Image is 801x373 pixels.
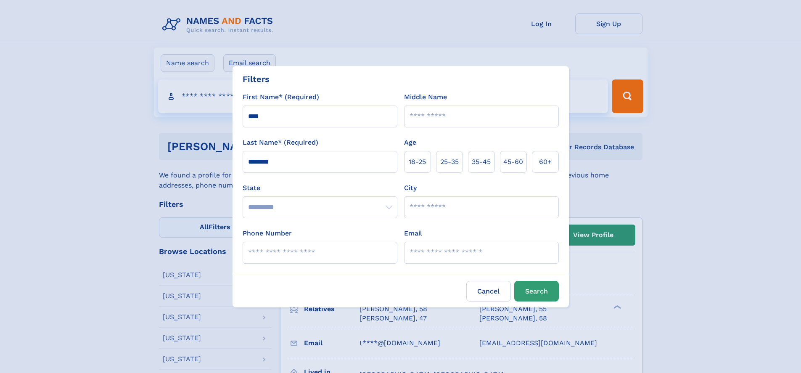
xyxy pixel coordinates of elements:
[539,157,552,167] span: 60+
[404,228,422,238] label: Email
[409,157,426,167] span: 18‑25
[472,157,491,167] span: 35‑45
[243,92,319,102] label: First Name* (Required)
[466,281,511,302] label: Cancel
[514,281,559,302] button: Search
[440,157,459,167] span: 25‑35
[243,183,397,193] label: State
[243,138,318,148] label: Last Name* (Required)
[404,138,416,148] label: Age
[404,92,447,102] label: Middle Name
[404,183,417,193] label: City
[503,157,523,167] span: 45‑60
[243,73,270,85] div: Filters
[243,228,292,238] label: Phone Number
